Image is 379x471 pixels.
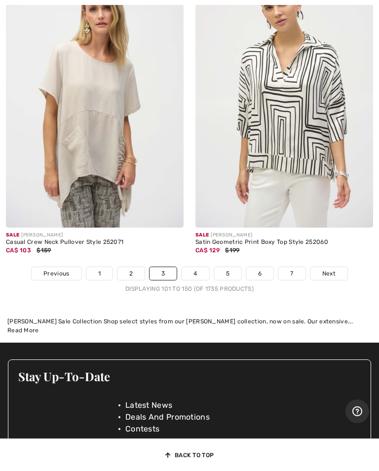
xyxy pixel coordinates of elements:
[195,232,209,238] span: Sale
[345,399,369,424] iframe: Opens a widget where you can find more information
[125,423,159,435] span: Contests
[18,370,361,383] h3: Stay Up-To-Date
[117,267,145,280] a: 2
[310,267,347,280] a: Next
[195,232,373,239] div: [PERSON_NAME]
[6,239,184,246] div: Casual Crew Neck Pullover Style 252071
[43,269,69,278] span: Previous
[7,317,372,326] div: [PERSON_NAME] Sale Collection Shop select styles from our [PERSON_NAME] collection, now on sale. ...
[6,232,184,239] div: [PERSON_NAME]
[214,267,241,280] a: 5
[225,247,239,254] span: $199
[150,267,177,280] a: 3
[322,269,336,278] span: Next
[125,411,210,423] span: Deals And Promotions
[86,267,113,280] a: 1
[6,247,31,254] span: CA$ 103
[32,267,81,280] a: Previous
[7,327,39,334] span: Read More
[195,247,220,254] span: CA$ 129
[182,267,209,280] a: 4
[37,247,51,254] span: $159
[246,267,273,280] a: 6
[125,399,172,411] span: Latest News
[6,232,19,238] span: Sale
[278,267,305,280] a: 7
[195,239,373,246] div: Satin Geometric Print Boxy Top Style 252060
